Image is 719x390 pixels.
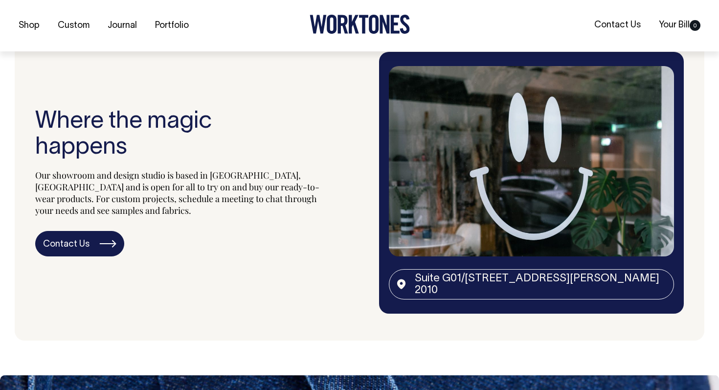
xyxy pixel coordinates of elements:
[389,269,674,299] a: Suite G01/[STREET_ADDRESS][PERSON_NAME] 2010
[389,66,674,256] img: The front window of the Worktones showroom with the decal of the brand's smile icon in focus.
[35,109,329,161] h3: Where the magic happens
[690,20,700,31] span: 0
[54,18,93,34] a: Custom
[590,17,645,33] a: Contact Us
[35,231,124,256] a: Contact Us
[104,18,141,34] a: Journal
[15,18,44,34] a: Shop
[655,17,704,33] a: Your Bill0
[151,18,193,34] a: Portfolio
[35,169,329,216] p: Our showroom and design studio is based in [GEOGRAPHIC_DATA], [GEOGRAPHIC_DATA] and is open for a...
